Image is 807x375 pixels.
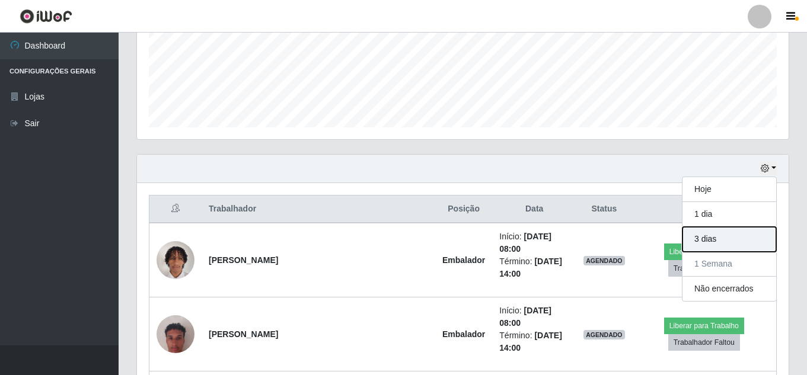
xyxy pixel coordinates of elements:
[20,9,72,24] img: CoreUI Logo
[499,230,569,255] li: Início:
[442,255,485,265] strong: Embalador
[668,260,740,277] button: Trabalhador Faltou
[682,227,776,252] button: 3 dias
[157,235,194,285] img: 1756130312348.jpeg
[499,329,569,354] li: Término:
[209,329,278,339] strong: [PERSON_NAME]
[583,256,625,265] span: AGENDADO
[576,195,632,223] th: Status
[632,195,777,223] th: Opções
[499,305,569,329] li: Início:
[499,306,551,328] time: [DATE] 08:00
[202,195,435,223] th: Trabalhador
[682,177,776,202] button: Hoje
[209,255,278,265] strong: [PERSON_NAME]
[442,329,485,339] strong: Embalador
[583,330,625,339] span: AGENDADO
[435,195,492,223] th: Posição
[682,277,776,301] button: Não encerrados
[664,318,744,334] button: Liberar para Trabalho
[499,255,569,280] li: Término:
[492,195,576,223] th: Data
[668,334,740,351] button: Trabalhador Faltou
[682,202,776,227] button: 1 dia
[664,243,744,260] button: Liberar para Trabalho
[682,252,776,277] button: 1 Semana
[157,300,194,368] img: 1756232807381.jpeg
[499,232,551,254] time: [DATE] 08:00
